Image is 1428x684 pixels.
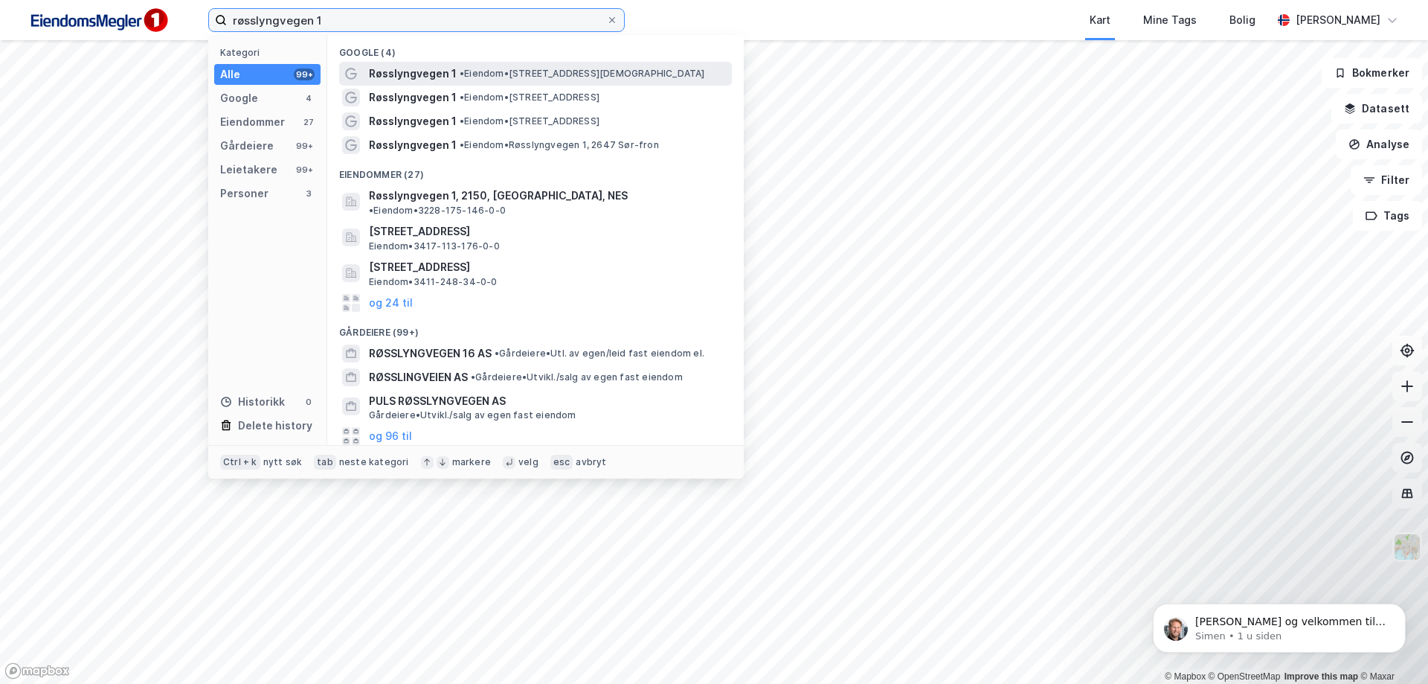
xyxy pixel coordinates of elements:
div: Eiendommer (27) [327,157,744,184]
button: og 24 til [369,294,413,312]
span: Gårdeiere • Utvikl./salg av egen fast eiendom [369,409,576,421]
span: Røsslyngvegen 1 [369,112,457,130]
span: • [460,68,464,79]
span: • [460,115,464,127]
div: Mine Tags [1143,11,1197,29]
a: Mapbox [1165,671,1206,682]
div: Bolig [1229,11,1255,29]
input: Søk på adresse, matrikkel, gårdeiere, leietakere eller personer [227,9,606,31]
span: [STREET_ADDRESS] [369,258,726,276]
button: Bokmerker [1322,58,1422,88]
span: PULS RØSSLYNGVEGEN AS [369,392,726,410]
div: Kategori [220,47,321,58]
div: Leietakere [220,161,277,179]
span: • [495,348,499,359]
div: avbryt [576,456,606,468]
div: 4 [303,92,315,104]
img: F4PB6Px+NJ5v8B7XTbfpPpyloAAAAASUVORK5CYII= [24,4,173,37]
span: • [460,92,464,103]
div: [PERSON_NAME] [1296,11,1380,29]
div: Google (4) [327,35,744,62]
span: Eiendom • 3417-113-176-0-0 [369,240,500,252]
div: Delete history [238,417,312,435]
button: Analyse [1336,130,1422,159]
span: • [471,371,475,383]
button: Filter [1351,165,1422,195]
div: Google [220,89,258,107]
p: Message from Simen, sent 1 u siden [65,57,257,71]
div: 99+ [294,164,315,176]
div: 27 [303,116,315,128]
div: nytt søk [263,456,303,468]
span: [PERSON_NAME] og velkommen til Newsec Maps, [PERSON_NAME] det er du lurer på så er det bare å ta ... [65,43,255,115]
span: Gårdeiere • Utl. av egen/leid fast eiendom el. [495,348,704,359]
span: • [460,139,464,150]
div: tab [314,455,336,470]
div: Historikk [220,393,285,411]
div: Gårdeiere [220,137,274,155]
span: Eiendom • Røsslyngvegen 1, 2647 Sør-fron [460,139,659,151]
span: Gårdeiere • Utvikl./salg av egen fast eiendom [471,371,683,383]
iframe: Intercom notifications melding [1130,572,1428,677]
div: markere [452,456,491,468]
span: RØSSLINGVEIEN AS [369,368,468,386]
div: 99+ [294,68,315,80]
span: Eiendom • 3228-175-146-0-0 [369,205,506,217]
div: Kart [1090,11,1110,29]
span: Eiendom • [STREET_ADDRESS] [460,115,599,127]
span: Eiendom • [STREET_ADDRESS] [460,92,599,103]
span: Eiendom • 3411-248-34-0-0 [369,276,498,288]
img: Z [1393,533,1421,561]
div: neste kategori [339,456,409,468]
div: Ctrl + k [220,455,260,470]
div: 0 [303,396,315,408]
button: og 96 til [369,427,412,445]
div: esc [550,455,573,470]
div: 99+ [294,140,315,152]
span: Røsslyngvegen 1, 2150, [GEOGRAPHIC_DATA], NES [369,187,628,205]
span: Røsslyngvegen 1 [369,89,457,106]
span: Røsslyngvegen 1 [369,136,457,154]
a: OpenStreetMap [1209,671,1281,682]
div: Personer [220,185,268,202]
a: Mapbox homepage [4,662,70,680]
div: velg [518,456,538,468]
div: Eiendommer [220,113,285,131]
span: [STREET_ADDRESS] [369,223,726,240]
span: Røsslyngvegen 1 [369,65,457,83]
div: 3 [303,188,315,199]
div: Alle [220,65,240,83]
span: • [369,205,373,216]
span: RØSSLYNGVEGEN 16 AS [369,345,492,362]
button: Tags [1353,201,1422,231]
div: Gårdeiere (99+) [327,315,744,342]
button: Datasett [1331,94,1422,124]
span: Eiendom • [STREET_ADDRESS][DEMOGRAPHIC_DATA] [460,68,705,80]
a: Improve this map [1284,671,1358,682]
